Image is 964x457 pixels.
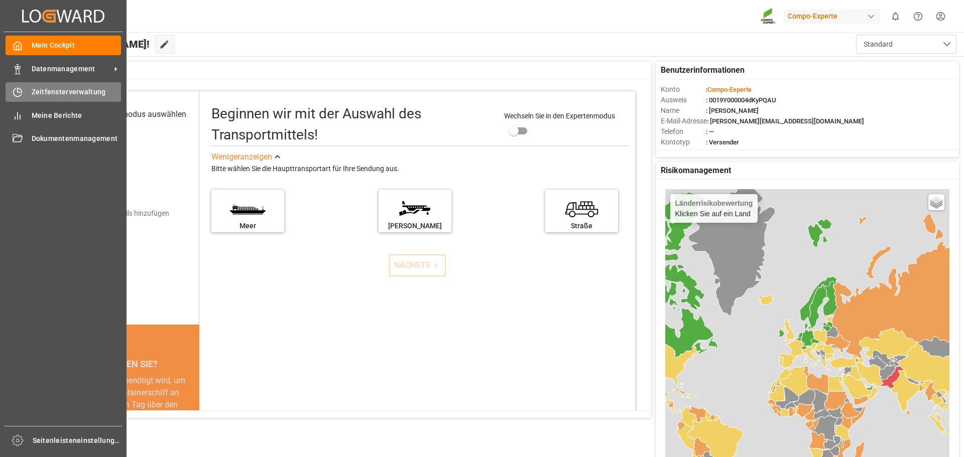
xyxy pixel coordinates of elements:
font: Standard [864,40,893,48]
font: Versanddetails hinzufügen [86,209,169,217]
font: Meine Berichte [32,111,82,119]
font: Konto [661,85,680,93]
font: Transportmodus auswählen [87,109,186,119]
font: Kontotyp [661,138,690,146]
font: : — [706,128,714,135]
font: Risikomanagement [661,166,731,175]
font: Compo-Experte [788,12,837,20]
font: : Versender [706,138,739,146]
font: Zeitfensterverwaltung [32,88,106,96]
img: Screenshot%202023-09-29%20at%2010.02.21.png_1712312052.png [761,8,777,25]
font: Meer [239,222,256,230]
font: [PERSON_NAME] [388,222,442,230]
button: 0 neue Benachrichtigungen anzeigen [884,5,907,28]
a: Meine Berichte [6,105,121,125]
font: : [PERSON_NAME] [706,107,759,114]
font: Compo-Experte [707,86,752,93]
font: Weniger [211,152,240,162]
font: : [706,86,707,93]
a: Dokumentenmanagement [6,129,121,148]
font: Benutzerinformationen [661,65,745,75]
div: Beginnen wir mit der Auswahl des Transportmittels! [211,103,494,145]
font: Name [661,106,679,114]
font: : [PERSON_NAME][EMAIL_ADDRESS][DOMAIN_NAME] [707,117,864,125]
font: Mein Cockpit [32,41,75,49]
font: Hallo [PERSON_NAME]! [42,38,150,50]
font: Ausweis [661,96,687,104]
a: Ebenen [928,194,944,210]
button: NÄCHSTE [389,254,446,276]
font: Telefon [661,127,683,135]
font: Seitenleisteneinstellungen [33,436,123,444]
button: Menü öffnen [856,35,956,54]
font: Straße [571,222,592,230]
font: Beginnen wir mit der Auswahl des Transportmittels! [211,105,421,143]
font: NÄCHSTE [394,260,430,270]
font: WUSSTEN SIE? [96,359,158,369]
font: Bitte wählen Sie die Haupttransportart für Ihre Sendung aus. [211,165,399,173]
button: Compo-Experte [784,7,884,26]
font: Klicken Sie auf ein Land [675,210,751,218]
font: Datenmanagement [32,65,95,73]
font: Länderrisikobewertung [675,199,753,207]
font: anzeigen [240,152,272,162]
font: E-Mail-Adresse [661,117,707,125]
font: : 0019Y000004dKyPQAU [706,96,776,104]
font: Dokumentenmanagement [32,134,118,142]
font: Wechseln Sie in den Expertenmodus [504,112,615,120]
a: Mein Cockpit [6,36,121,55]
button: Hilfecenter [907,5,929,28]
a: Zeitfensterverwaltung [6,82,121,102]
